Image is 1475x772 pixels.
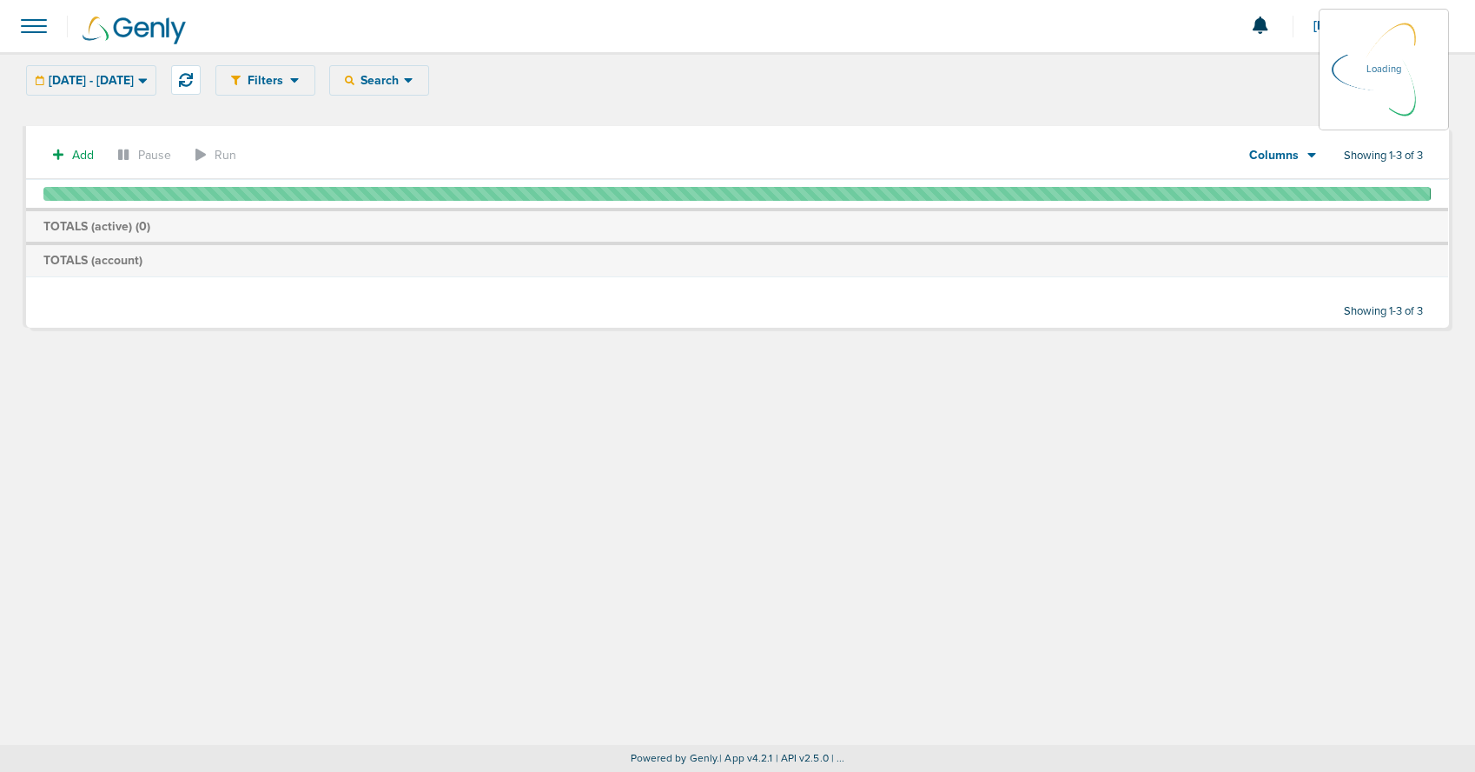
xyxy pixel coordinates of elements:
[26,243,1448,276] td: TOTALS (account)
[1366,59,1401,80] p: Loading
[43,143,103,168] button: Add
[776,752,829,764] span: | API v2.5.0
[1313,20,1422,32] span: [PERSON_NAME]
[831,752,845,764] span: | ...
[1344,304,1423,319] span: Showing 1-3 of 3
[139,219,147,234] span: 0
[26,210,1448,244] td: TOTALS (active) ( )
[719,752,772,764] span: | App v4.2.1
[83,17,186,44] img: Genly
[1344,149,1423,163] span: Showing 1-3 of 3
[72,148,94,163] span: Add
